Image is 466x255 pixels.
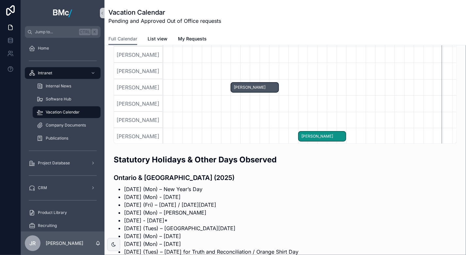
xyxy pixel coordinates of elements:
a: Publications [33,132,101,144]
span: CRM [38,185,47,190]
a: Software Hub [33,93,101,105]
div: Bruce Gilchrist [231,82,279,93]
h1: Vacation Calendar [108,8,221,17]
span: Pending and Approved Out of Office requests [108,17,221,25]
span: K [92,29,97,35]
span: Home [38,46,49,51]
a: Intranet [25,67,101,79]
a: Full Calendar [108,33,137,45]
li: [DATE] (Mon) – [DATE] [124,240,457,248]
div: Courtney Allary [298,131,346,142]
a: Recruiting [25,220,101,232]
span: Vacation Calendar [46,110,80,115]
span: JR [30,239,36,247]
p: [PERSON_NAME] [46,240,83,247]
a: CRM [25,182,101,194]
span: Intranet [38,70,52,76]
div: scrollable content [21,38,104,232]
a: List view [148,33,168,46]
span: Recruiting [38,223,57,228]
div: [PERSON_NAME] [114,63,163,79]
span: [PERSON_NAME] [299,131,346,142]
span: My Requests [178,36,207,42]
span: Company Documents [46,123,86,128]
a: Home [25,42,101,54]
a: Internal News [33,80,101,92]
button: Jump to...CtrlK [25,26,101,38]
a: Product Library [25,207,101,218]
li: [DATE] - [DATE]* [124,217,457,224]
span: Product Library [38,210,67,215]
span: Publications [46,136,68,141]
div: [PERSON_NAME] [114,112,163,128]
li: [DATE] (Tues) – [GEOGRAPHIC_DATA][DATE] [124,224,457,232]
a: My Requests [178,33,207,46]
div: [PERSON_NAME] [114,128,163,144]
span: Ctrl [79,29,91,35]
li: [DATE] (Mon) - [DATE] [124,193,457,201]
a: Vacation Calendar [33,106,101,118]
div: [PERSON_NAME] [114,79,163,96]
li: [DATE] (Mon) – [DATE] [124,232,457,240]
span: [PERSON_NAME] [231,82,278,93]
span: Full Calendar [108,36,137,42]
a: Company Documents [33,119,101,131]
span: List view [148,36,168,42]
img: App logo [53,8,72,18]
span: Project Database [38,160,70,166]
span: Software Hub [46,97,71,102]
li: [DATE] (Fri) – [DATE] / [DATE][DATE] [124,201,457,209]
li: [DATE] (Mon) – [PERSON_NAME] [124,209,457,217]
h2: Statutory Holidays & Other Days Observed [114,154,457,165]
li: [DATE] (Mon) – New Year’s Day [124,185,457,193]
div: [PERSON_NAME] [114,96,163,112]
span: Jump to... [35,29,76,35]
div: [PERSON_NAME] [114,47,163,63]
h3: Ontario & [GEOGRAPHIC_DATA] (2025) [114,173,457,183]
span: Internal News [46,83,71,89]
a: Project Database [25,157,101,169]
